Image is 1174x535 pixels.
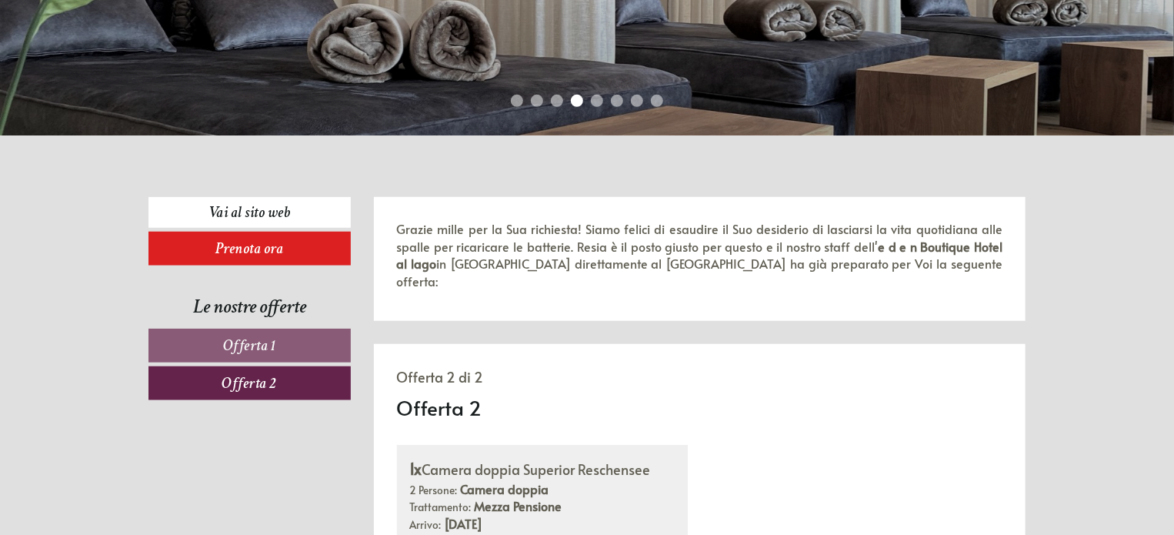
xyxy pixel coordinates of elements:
span: Offerta 2 di 2 [397,367,484,386]
a: Vai al sito web [148,197,351,229]
small: Arrivo: [410,517,442,532]
div: Camera doppia Superior Reschensee [410,458,675,480]
strong: e d e n Boutique Hotel al lago [397,238,1003,273]
span: Offerta 1 [223,336,276,356]
p: Grazie mille per la Sua richiesta! Siamo felici di esaudire il Suo desiderio di lasciarsi la vita... [397,220,1003,290]
b: Camera doppia [461,480,549,497]
b: Mezza Pensione [475,497,562,514]
span: Offerta 2 [222,373,278,393]
a: Prenota ora [148,232,351,266]
small: Trattamento: [410,500,472,514]
small: 2 Persone: [410,483,458,497]
b: [DATE] [445,515,483,532]
div: Offerta 2 [397,393,482,422]
b: 1x [410,458,422,480]
div: Le nostre offerte [148,293,351,321]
